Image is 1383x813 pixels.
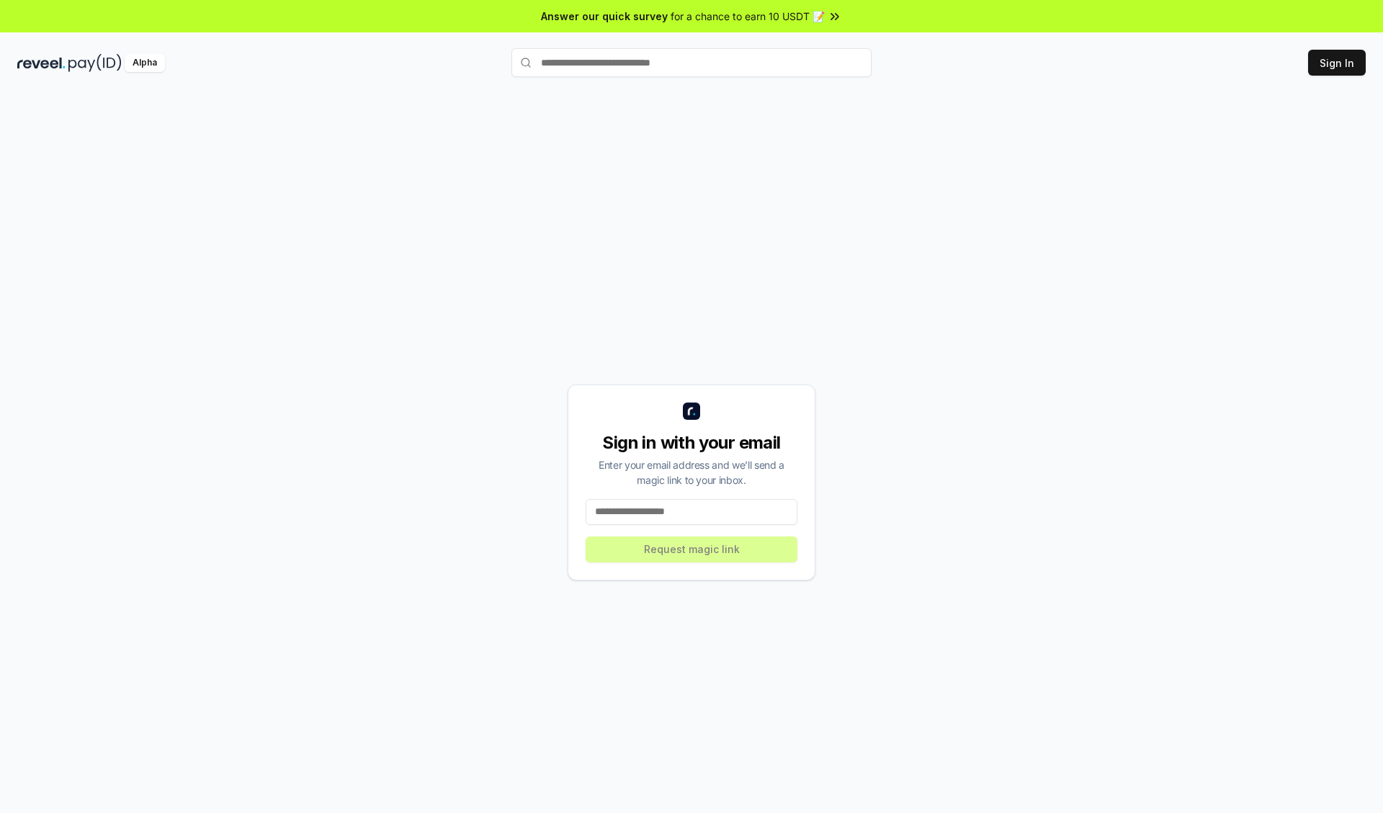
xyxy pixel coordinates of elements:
div: Enter your email address and we’ll send a magic link to your inbox. [586,457,797,488]
span: for a chance to earn 10 USDT 📝 [671,9,825,24]
img: pay_id [68,54,122,72]
div: Alpha [125,54,165,72]
div: Sign in with your email [586,431,797,454]
button: Sign In [1308,50,1366,76]
img: reveel_dark [17,54,66,72]
img: logo_small [683,403,700,420]
span: Answer our quick survey [541,9,668,24]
